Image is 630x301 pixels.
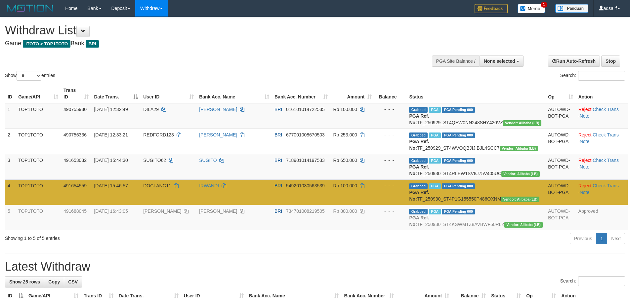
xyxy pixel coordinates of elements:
span: BRI [274,107,282,112]
span: [DATE] 12:32:49 [94,107,128,112]
span: Grabbed [409,132,428,138]
span: Vendor URL: https://dashboard.q2checkout.com/secure [501,171,540,177]
span: [DATE] 15:44:30 [94,158,128,163]
h4: Game: Bank: [5,40,413,47]
input: Search: [578,276,625,286]
div: - - - [377,106,404,113]
td: AUTOWD-BOT-PGA [545,129,576,154]
a: Check Trans [593,107,619,112]
span: [DATE] 15:46:57 [94,183,128,188]
td: TOP1TOTO [16,154,61,179]
label: Show entries [5,71,55,81]
img: Button%20Memo.svg [518,4,545,13]
span: Marked by adsalif [429,209,441,214]
a: Next [607,233,625,244]
td: · · [576,103,628,129]
th: Balance [374,84,406,103]
span: Rp 100.000 [333,183,357,188]
span: Copy 677001008670503 to clipboard [286,132,325,137]
input: Search: [578,71,625,81]
th: Action [576,84,628,103]
span: DILA29 [143,107,159,112]
span: [DATE] 16:43:05 [94,208,128,214]
span: Copy 734701008219505 to clipboard [286,208,325,214]
label: Search: [560,71,625,81]
a: 1 [596,233,607,244]
b: PGA Ref. No: [409,215,429,227]
span: Copy 016101014722535 to clipboard [286,107,325,112]
a: Check Trans [593,158,619,163]
span: Vendor URL: https://dashboard.q2checkout.com/secure [501,197,539,202]
td: TF_250930_ST4P1G155550P486OXNM [406,179,545,205]
div: Showing 1 to 5 of 5 entries [5,232,258,242]
a: Stop [601,56,620,67]
b: PGA Ref. No: [409,113,429,125]
td: Approved [576,205,628,230]
span: Rp 800.000 [333,208,357,214]
span: BRI [274,183,282,188]
img: Feedback.jpg [475,4,508,13]
td: TOP1TOTO [16,179,61,205]
span: PGA Pending [442,158,475,164]
a: Note [580,139,590,144]
td: 2 [5,129,16,154]
span: ITOTO > TOP1TOTO [23,40,70,48]
select: Showentries [17,71,41,81]
a: Note [580,113,590,119]
span: BRI [274,208,282,214]
div: - - - [377,208,404,214]
span: Marked by adsalif [429,158,441,164]
td: TF_250929_ST4WVOQBJIJIBJL4SCC7 [406,129,545,154]
span: BRI [86,40,99,48]
a: Reject [578,183,592,188]
th: Game/API: activate to sort column ascending [16,84,61,103]
td: TF_250930_ST4KSWMTZ8AVBWF50RLZ [406,205,545,230]
td: TOP1TOTO [16,129,61,154]
span: Grabbed [409,183,428,189]
span: Copy 549201030563539 to clipboard [286,183,325,188]
a: Copy [44,276,64,287]
b: PGA Ref. No: [409,164,429,176]
span: [PERSON_NAME] [143,208,181,214]
td: AUTOWD-BOT-PGA [545,179,576,205]
b: PGA Ref. No: [409,190,429,202]
td: TF_250929_ST4QEW0NN248SHY420VZ [406,103,545,129]
span: SUGITO62 [143,158,166,163]
a: Note [580,164,590,169]
th: Amount: activate to sort column ascending [330,84,374,103]
span: Vendor URL: https://dashboard.q2checkout.com/secure [503,120,541,126]
div: - - - [377,157,404,164]
span: Grabbed [409,107,428,113]
td: 3 [5,154,16,179]
th: Status [406,84,545,103]
img: MOTION_logo.png [5,3,55,13]
th: Trans ID: activate to sort column ascending [61,84,92,103]
a: Reject [578,158,592,163]
span: Marked by adsalif [429,107,441,113]
h1: Latest Withdraw [5,260,625,273]
div: PGA Site Balance / [432,56,480,67]
a: [PERSON_NAME] [199,107,237,112]
label: Search: [560,276,625,286]
a: [PERSON_NAME] [199,132,237,137]
span: None selected [484,58,515,64]
div: - - - [377,182,404,189]
span: DOCLANG11 [143,183,171,188]
td: 5 [5,205,16,230]
td: AUTOWD-BOT-PGA [545,154,576,179]
span: PGA Pending [442,107,475,113]
a: Check Trans [593,183,619,188]
span: Vendor URL: https://dashboard.q2checkout.com/secure [504,222,543,228]
span: [DATE] 12:33:21 [94,132,128,137]
span: Rp 253.000 [333,132,357,137]
td: 1 [5,103,16,129]
th: Bank Acc. Name: activate to sort column ascending [196,84,272,103]
span: Marked by adsalif [429,183,441,189]
a: SUGITO [199,158,217,163]
td: · · [576,179,628,205]
span: 491654559 [63,183,87,188]
th: Date Trans.: activate to sort column descending [91,84,141,103]
td: · · [576,154,628,179]
span: Grabbed [409,209,428,214]
a: Note [580,190,590,195]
